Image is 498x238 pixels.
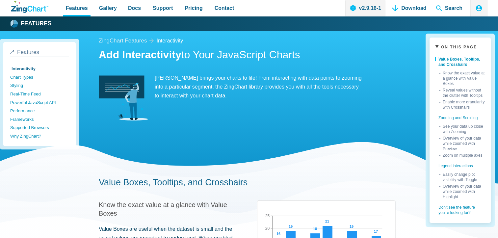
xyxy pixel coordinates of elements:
a: Why ZingChart? [10,132,69,141]
a: Zooming and Scrolling [435,110,485,122]
a: Interactivity [10,65,69,73]
a: See your data up close with Zooming [439,122,485,134]
a: ZingChart Features [99,36,147,46]
span: Pricing [185,4,202,13]
img: Interactivity Image [99,73,148,123]
a: Chart Types [10,73,69,82]
a: Powerful JavaScript API [10,98,69,107]
a: Legend interactions [435,158,485,171]
a: Real-Time Feed [10,90,69,98]
a: ZingChart Logo. Click to return to the homepage [11,1,48,13]
strong: Add Interactivity [99,49,181,61]
span: Features [17,49,39,55]
a: Features [10,49,69,57]
a: Enable more granularity with Crosshairs [439,98,485,110]
strong: Features [21,21,52,27]
a: Performance [10,107,69,115]
h1: to Your JavaScript Charts [99,48,395,63]
a: interactivity [156,36,183,45]
p: [PERSON_NAME] brings your charts to life! From interacting with data points to zooming into a par... [99,73,362,100]
a: Know the exact value at a glance with Value Boxes [99,201,227,217]
a: Styling [10,81,69,90]
span: Docs [128,4,141,13]
span: Support [153,4,173,13]
span: Features [66,4,88,13]
a: Value Boxes, Tooltips, and Crosshairs [99,177,248,187]
span: Gallery [99,4,117,13]
a: Reveal values without the clutter with Tooltips [439,86,485,98]
span: Contact [215,4,234,13]
a: Features [11,19,52,29]
a: Supported Browsers [10,123,69,132]
a: Overview of your data while zoomed with Preview [439,134,485,151]
a: Overview of your data while zoomed with Highlight [439,182,485,199]
a: Easily change plot visibility with Toggle [439,171,485,182]
summary: On This Page [435,43,485,52]
a: Value Boxes, Tooltips, and Crosshairs [435,55,485,69]
a: Zoom on multiple axes [439,151,485,158]
a: Don't see the feature you're looking for? [435,199,485,217]
a: Frameworks [10,115,69,124]
a: Know the exact value at a glance with Value Boxes [439,69,485,86]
